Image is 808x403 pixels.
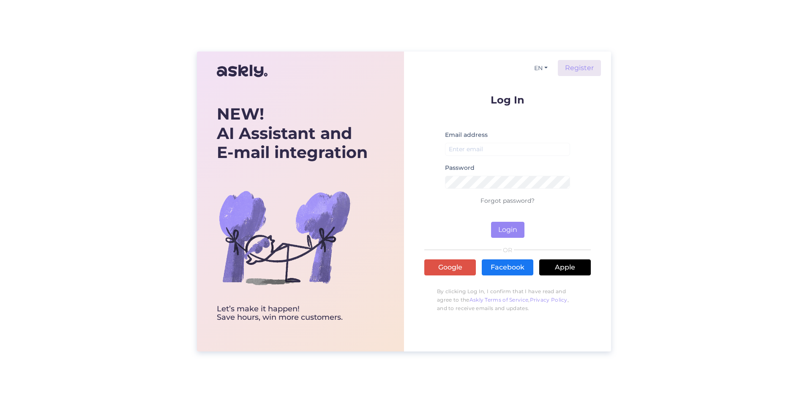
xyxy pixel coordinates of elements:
[470,297,529,303] a: Askly Terms of Service
[445,163,475,172] label: Password
[482,259,533,275] a: Facebook
[445,143,570,156] input: Enter email
[480,197,535,204] a: Forgot password?
[502,247,514,253] span: OR
[217,104,264,124] b: NEW!
[531,62,551,74] button: EN
[217,170,352,305] img: bg-askly
[217,305,368,322] div: Let’s make it happen! Save hours, win more customers.
[558,60,601,76] a: Register
[424,283,591,317] p: By clicking Log In, I confirm that I have read and agree to the , , and to receive emails and upd...
[424,95,591,105] p: Log In
[530,297,568,303] a: Privacy Policy
[424,259,476,275] a: Google
[539,259,591,275] a: Apple
[217,61,268,81] img: Askly
[491,222,524,238] button: Login
[445,131,488,139] label: Email address
[217,104,368,162] div: AI Assistant and E-mail integration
